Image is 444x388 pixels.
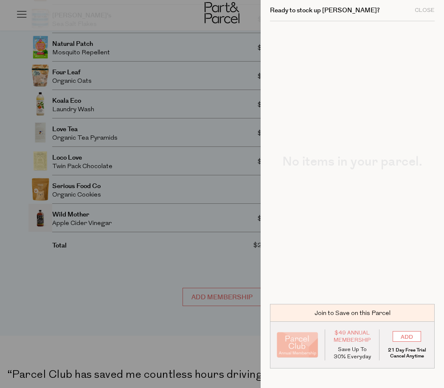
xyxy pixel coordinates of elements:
h2: No items in your parcel. [270,155,435,168]
div: Join to Save on this Parcel [270,304,435,322]
p: 21 Day Free Trial Cancel Anytime [386,347,428,359]
div: Close [415,8,435,13]
input: ADD [393,331,421,342]
span: $49 Annual Membership [332,329,373,344]
h2: Ready to stock up [PERSON_NAME]? [270,7,380,14]
p: Save Up To 30% Everyday [332,346,373,360]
